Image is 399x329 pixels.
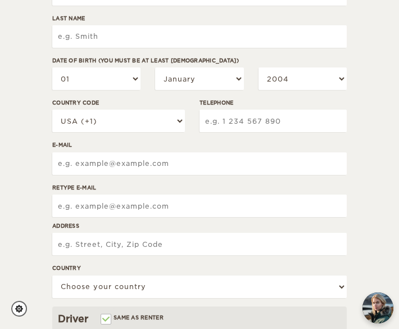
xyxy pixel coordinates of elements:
[52,264,347,272] label: Country
[52,56,347,65] label: Date of birth (You must be at least [DEMOGRAPHIC_DATA])
[199,110,347,132] input: e.g. 1 234 567 890
[52,141,347,149] label: E-mail
[52,233,347,255] input: e.g. Street, City, Zip Code
[52,222,347,230] label: Address
[99,315,107,322] input: Same as renter
[52,14,347,22] label: Last Name
[58,312,341,326] div: Driver
[362,292,393,323] button: chat-button
[52,98,185,107] label: Country Code
[99,312,164,323] label: Same as renter
[362,292,393,323] img: Freyja at Cozy Campers
[52,152,347,175] input: e.g. example@example.com
[52,25,347,48] input: e.g. Smith
[199,98,347,107] label: Telephone
[11,301,34,317] a: Cookie settings
[52,183,347,192] label: Retype E-mail
[52,195,347,217] input: e.g. example@example.com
